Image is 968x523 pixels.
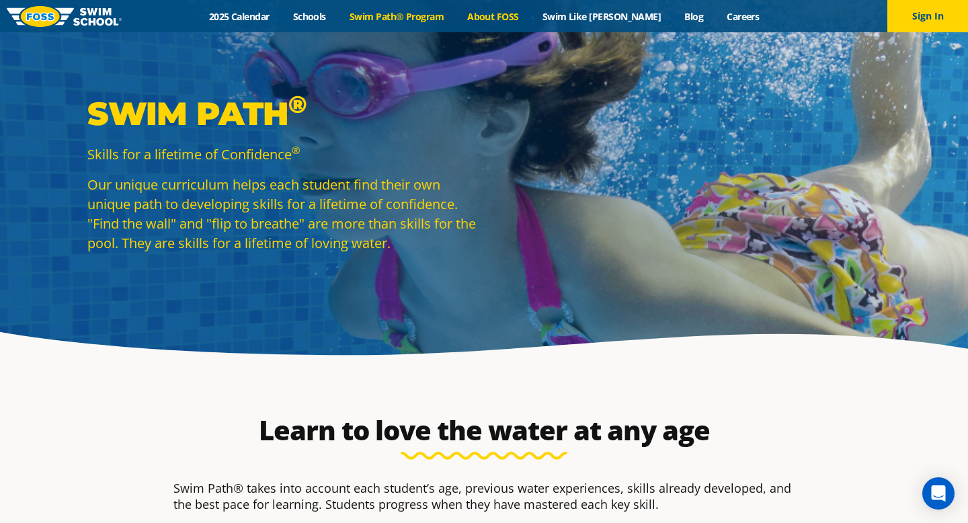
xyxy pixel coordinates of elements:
[197,10,281,23] a: 2025 Calendar
[281,10,337,23] a: Schools
[715,10,771,23] a: Careers
[292,143,300,157] sup: ®
[288,89,307,119] sup: ®
[173,480,795,512] p: Swim Path® takes into account each student’s age, previous water experiences, skills already deve...
[673,10,715,23] a: Blog
[87,93,477,134] p: Swim Path
[456,10,531,23] a: About FOSS
[87,145,477,164] p: Skills for a lifetime of Confidence
[530,10,673,23] a: Swim Like [PERSON_NAME]
[7,6,122,27] img: FOSS Swim School Logo
[167,414,801,446] h2: Learn to love the water at any age
[87,175,477,253] p: Our unique curriculum helps each student find their own unique path to developing skills for a li...
[337,10,455,23] a: Swim Path® Program
[922,477,955,510] div: Open Intercom Messenger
